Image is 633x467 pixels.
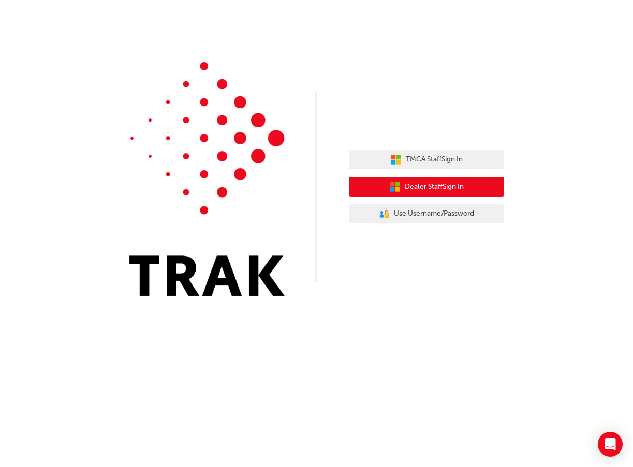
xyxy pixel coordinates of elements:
img: Trak [129,62,285,296]
span: TMCA Staff Sign In [406,154,463,165]
button: Dealer StaffSign In [349,177,504,197]
span: Dealer Staff Sign In [405,181,464,193]
div: Open Intercom Messenger [598,432,623,457]
button: TMCA StaffSign In [349,150,504,170]
button: Use Username/Password [349,204,504,224]
span: Use Username/Password [394,208,474,220]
